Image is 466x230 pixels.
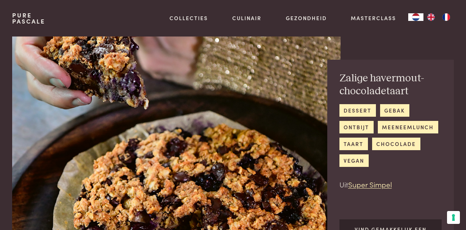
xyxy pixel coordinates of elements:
a: Super Simpel [348,179,392,189]
a: gebak [380,104,409,117]
a: Culinair [232,14,262,22]
a: NL [408,13,423,21]
h2: Zalige havermout-chocoladetaart [339,72,442,98]
a: meeneemlunch [378,121,438,133]
ul: Language list [423,13,454,21]
a: PurePascale [12,12,45,24]
a: ontbijt [339,121,374,133]
div: Language [408,13,423,21]
button: Uw voorkeuren voor toestemming voor trackingtechnologieën [447,211,460,224]
a: dessert [339,104,376,117]
a: Gezondheid [286,14,327,22]
a: Collecties [170,14,208,22]
a: chocolade [372,138,420,150]
a: taart [339,138,368,150]
a: EN [423,13,439,21]
a: Masterclass [351,14,396,22]
a: vegan [339,154,369,167]
p: Uit [339,179,442,190]
a: FR [439,13,454,21]
aside: Language selected: Nederlands [408,13,454,21]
